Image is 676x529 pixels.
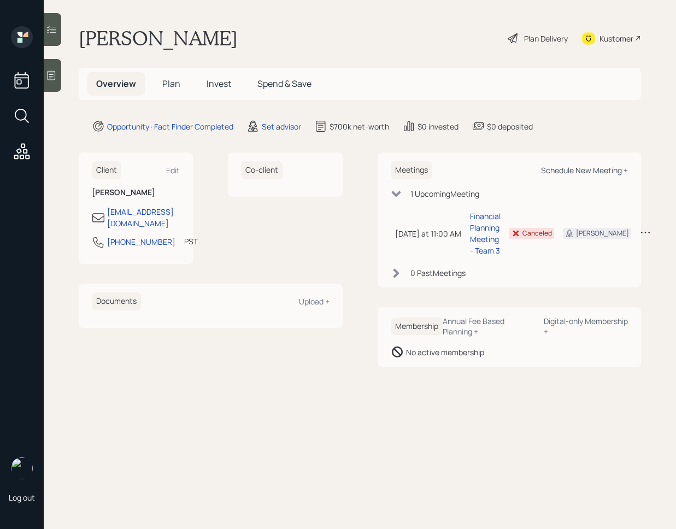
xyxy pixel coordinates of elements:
[470,210,501,256] div: Financial Planning Meeting - Team 3
[107,121,233,132] div: Opportunity · Fact Finder Completed
[443,316,535,337] div: Annual Fee Based Planning +
[418,121,458,132] div: $0 invested
[257,78,311,90] span: Spend & Save
[262,121,301,132] div: Set advisor
[107,206,180,229] div: [EMAIL_ADDRESS][DOMAIN_NAME]
[487,121,533,132] div: $0 deposited
[391,318,443,336] h6: Membership
[92,188,180,197] h6: [PERSON_NAME]
[599,33,633,44] div: Kustomer
[162,78,180,90] span: Plan
[207,78,231,90] span: Invest
[576,228,629,238] div: [PERSON_NAME]
[410,267,466,279] div: 0 Past Meeting s
[391,161,432,179] h6: Meetings
[395,228,461,239] div: [DATE] at 11:00 AM
[92,292,141,310] h6: Documents
[92,161,121,179] h6: Client
[410,188,479,199] div: 1 Upcoming Meeting
[541,165,628,175] div: Schedule New Meeting +
[107,236,175,248] div: [PHONE_NUMBER]
[79,26,238,50] h1: [PERSON_NAME]
[524,33,568,44] div: Plan Delivery
[406,346,484,358] div: No active membership
[184,236,198,247] div: PST
[330,121,389,132] div: $700k net-worth
[166,165,180,175] div: Edit
[241,161,283,179] h6: Co-client
[299,296,330,307] div: Upload +
[96,78,136,90] span: Overview
[9,492,35,503] div: Log out
[544,316,628,337] div: Digital-only Membership +
[522,228,552,238] div: Canceled
[11,457,33,479] img: retirable_logo.png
